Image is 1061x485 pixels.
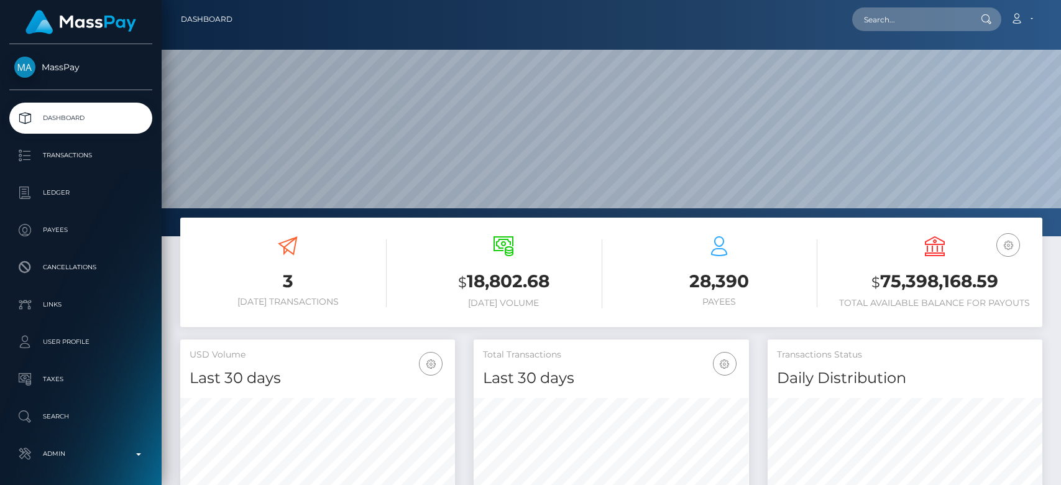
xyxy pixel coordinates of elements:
[9,252,152,283] a: Cancellations
[14,333,147,351] p: User Profile
[9,177,152,208] a: Ledger
[777,349,1033,361] h5: Transactions Status
[777,367,1033,389] h4: Daily Distribution
[405,269,602,295] h3: 18,802.68
[14,258,147,277] p: Cancellations
[836,269,1033,295] h3: 75,398,168.59
[405,298,602,308] h6: [DATE] Volume
[14,57,35,78] img: MassPay
[14,109,147,127] p: Dashboard
[14,295,147,314] p: Links
[9,326,152,358] a: User Profile
[9,438,152,469] a: Admin
[9,364,152,395] a: Taxes
[621,297,818,307] h6: Payees
[25,10,136,34] img: MassPay Logo
[190,367,446,389] h4: Last 30 days
[9,289,152,320] a: Links
[483,349,739,361] h5: Total Transactions
[458,274,467,291] small: $
[9,401,152,432] a: Search
[836,298,1033,308] h6: Total Available Balance for Payouts
[14,146,147,165] p: Transactions
[190,297,387,307] h6: [DATE] Transactions
[14,221,147,239] p: Payees
[9,62,152,73] span: MassPay
[9,215,152,246] a: Payees
[14,183,147,202] p: Ledger
[190,349,446,361] h5: USD Volume
[190,269,387,293] h3: 3
[14,445,147,463] p: Admin
[14,407,147,426] p: Search
[9,140,152,171] a: Transactions
[621,269,818,293] h3: 28,390
[181,6,232,32] a: Dashboard
[871,274,880,291] small: $
[852,7,969,31] input: Search...
[483,367,739,389] h4: Last 30 days
[14,370,147,389] p: Taxes
[9,103,152,134] a: Dashboard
